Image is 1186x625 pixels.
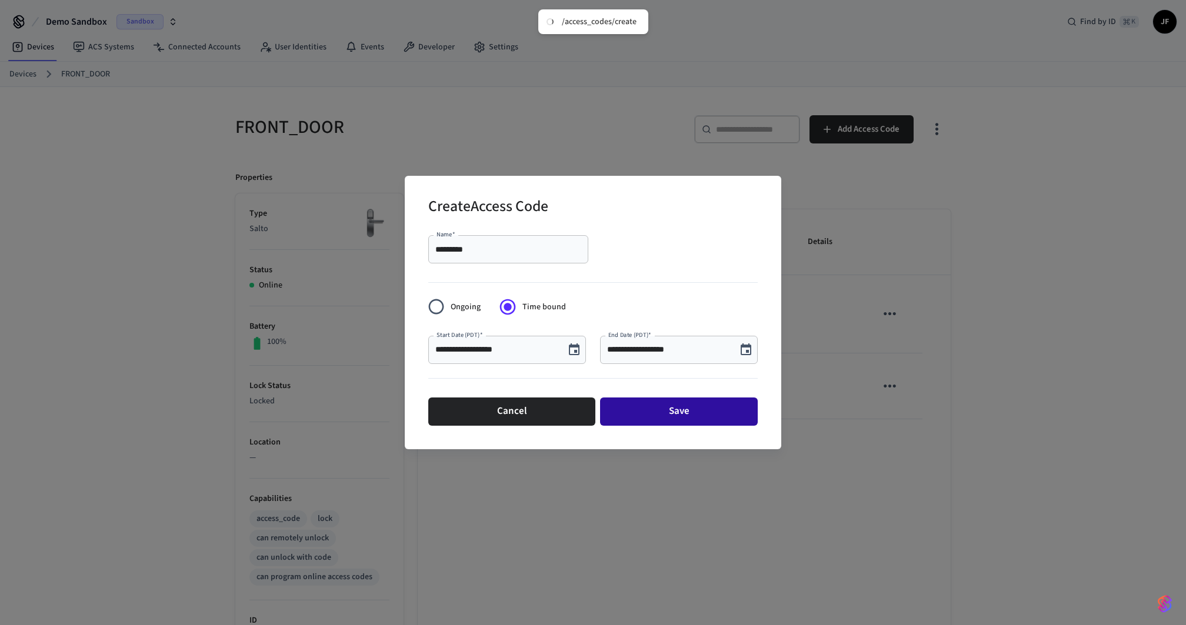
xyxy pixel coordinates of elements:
label: End Date (PDT) [608,330,651,339]
span: Time bound [522,301,566,313]
button: Choose date, selected date is Sep 7, 2025 [734,338,758,362]
label: Start Date (PDT) [437,330,482,339]
img: SeamLogoGradient.69752ec5.svg [1158,594,1172,613]
span: Ongoing [451,301,481,313]
button: Cancel [428,397,595,426]
button: Choose date, selected date is Sep 6, 2025 [562,338,586,362]
button: Save [600,397,758,426]
h2: Create Access Code [428,190,548,226]
label: Name [437,230,455,239]
div: /access_codes/create [562,16,637,27]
